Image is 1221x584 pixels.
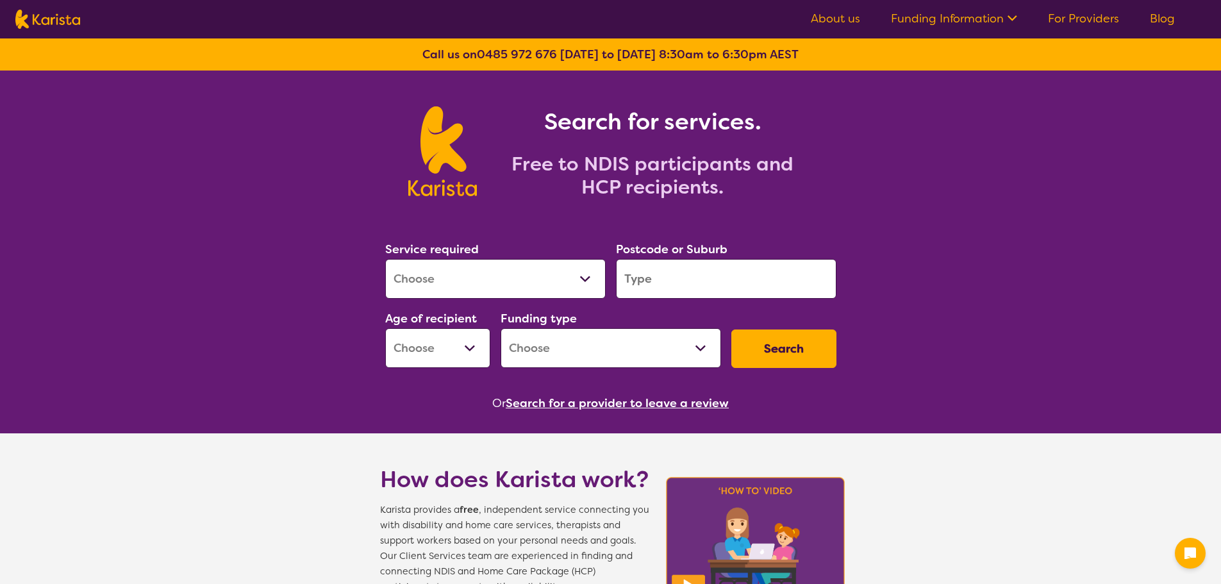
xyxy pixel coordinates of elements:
label: Funding type [501,311,577,326]
button: Search [731,330,836,368]
label: Postcode or Suburb [616,242,727,257]
h2: Free to NDIS participants and HCP recipients. [492,153,813,199]
img: Karista logo [408,106,477,196]
a: For Providers [1048,11,1119,26]
img: Karista logo [15,10,80,29]
a: Funding Information [891,11,1017,26]
label: Service required [385,242,479,257]
a: 0485 972 676 [477,47,557,62]
h1: How does Karista work? [380,464,649,495]
span: Or [492,394,506,413]
a: About us [811,11,860,26]
b: free [460,504,479,516]
input: Type [616,259,836,299]
button: Search for a provider to leave a review [506,394,729,413]
label: Age of recipient [385,311,477,326]
a: Blog [1150,11,1175,26]
h1: Search for services. [492,106,813,137]
b: Call us on [DATE] to [DATE] 8:30am to 6:30pm AEST [422,47,799,62]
